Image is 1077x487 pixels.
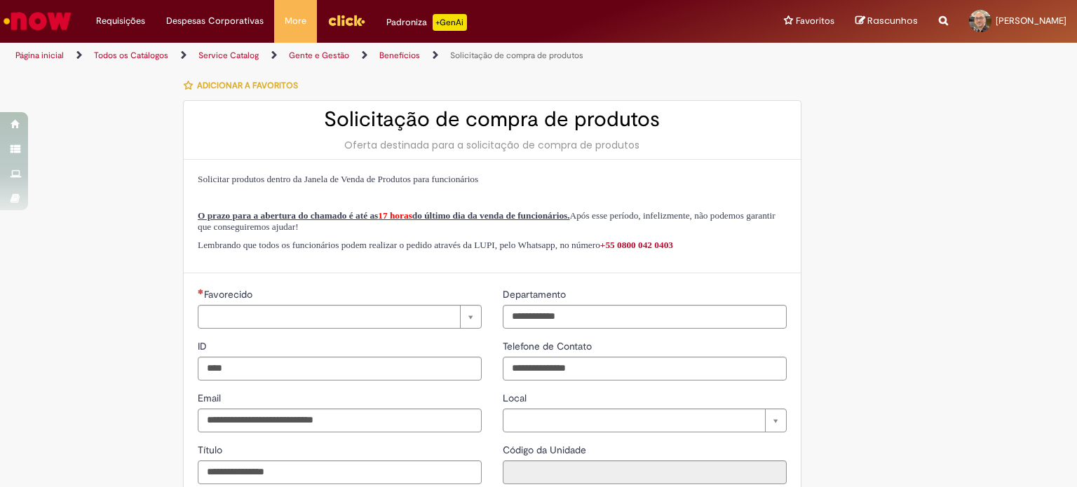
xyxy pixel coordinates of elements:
[996,15,1066,27] span: [PERSON_NAME]
[503,460,787,484] input: Código da Unidade
[503,288,569,301] span: Departamento
[503,392,529,404] span: Local
[198,392,224,404] span: Email
[183,71,306,100] button: Adicionar a Favoritos
[433,14,467,31] p: +GenAi
[198,289,204,294] span: Necessários
[166,14,264,28] span: Despesas Corporativas
[503,305,787,329] input: Departamento
[855,15,918,28] a: Rascunhos
[15,50,64,61] a: Página inicial
[503,444,589,456] span: Somente leitura - Código da Unidade
[198,357,482,380] input: ID
[503,443,589,457] label: Somente leitura - Código da Unidade
[285,14,306,28] span: More
[198,409,482,432] input: Email
[198,210,775,232] span: Após esse período, infelizmente, não podemos garantir que conseguiremos ajudar!
[379,50,420,61] a: Benefícios
[378,210,412,221] span: 17 horas
[198,340,210,352] span: ID
[796,14,834,28] span: Favoritos
[198,305,482,329] a: Limpar campo Favorecido
[867,14,918,27] span: Rascunhos
[450,50,583,61] a: Solicitação de compra de produtos
[600,240,673,250] a: +55 0800 042 0403
[386,14,467,31] div: Padroniza
[11,43,707,69] ul: Trilhas de página
[198,240,673,250] span: Lembrando que todos os funcionários podem realizar o pedido através da LUPI, pelo Whatsapp, no nú...
[198,108,787,131] h2: Solicitação de compra de produtos
[198,50,259,61] a: Service Catalog
[198,138,787,152] div: Oferta destinada para a solicitação de compra de produtos
[327,10,365,31] img: click_logo_yellow_360x200.png
[412,210,570,221] span: do último dia da venda de funcionários.
[198,174,478,184] span: Solicitar produtos dentro da Janela de Venda de Produtos para funcionários
[198,460,482,484] input: Título
[1,7,74,35] img: ServiceNow
[503,409,787,432] a: Limpar campo Local
[94,50,168,61] a: Todos os Catálogos
[198,444,225,456] span: Título
[198,210,378,221] span: O prazo para a abertura do chamado é até as
[503,340,595,352] span: Telefone de Contato
[96,14,145,28] span: Requisições
[503,357,787,380] input: Telefone de Contato
[289,50,349,61] a: Gente e Gestão
[204,288,255,301] span: Necessários - Favorecido
[197,80,298,91] span: Adicionar a Favoritos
